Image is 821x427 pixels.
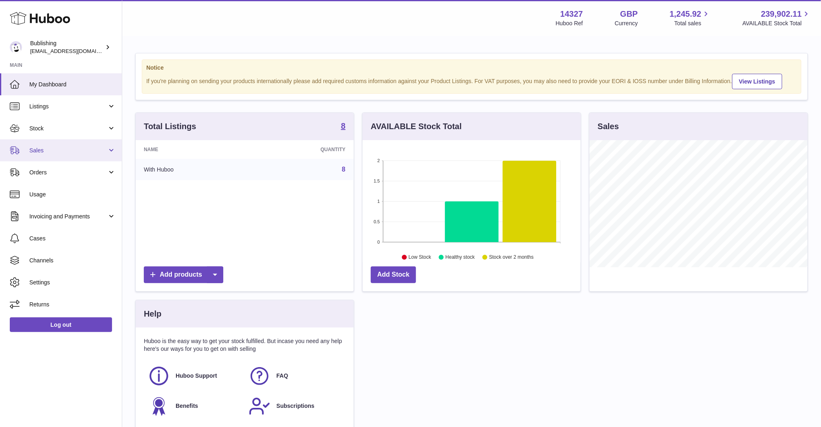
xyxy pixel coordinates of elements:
a: 1,245.92 Total sales [670,9,711,27]
span: Settings [29,279,116,286]
div: Currency [615,20,638,27]
text: 0 [377,240,380,244]
a: FAQ [249,365,341,387]
a: 239,902.11 AVAILABLE Stock Total [742,9,811,27]
span: Benefits [176,402,198,410]
text: 0.5 [374,219,380,224]
a: Benefits [148,395,240,417]
span: Subscriptions [276,402,314,410]
th: Quantity [251,140,354,159]
div: Bublishing [30,40,103,55]
th: Name [136,140,251,159]
a: 8 [342,166,346,173]
text: 2 [377,158,380,163]
text: Low Stock [409,255,431,260]
span: Orders [29,169,107,176]
a: Log out [10,317,112,332]
text: 1.5 [374,178,380,183]
a: Subscriptions [249,395,341,417]
img: maricar@bublishing.com [10,41,22,53]
text: Stock over 2 months [489,255,533,260]
span: Listings [29,103,107,110]
text: Healthy stock [445,255,475,260]
span: Channels [29,257,116,264]
h3: Total Listings [144,121,196,132]
span: Huboo Support [176,372,217,380]
span: Invoicing and Payments [29,213,107,220]
span: [EMAIL_ADDRESS][DOMAIN_NAME] [30,48,120,54]
strong: Notice [146,64,797,72]
span: 1,245.92 [670,9,702,20]
a: Add Stock [371,266,416,283]
h3: Help [144,308,161,319]
div: Huboo Ref [556,20,583,27]
text: 1 [377,199,380,204]
span: 239,902.11 [761,9,802,20]
a: Huboo Support [148,365,240,387]
span: Total sales [674,20,711,27]
strong: 14327 [560,9,583,20]
h3: Sales [598,121,619,132]
h3: AVAILABLE Stock Total [371,121,462,132]
span: AVAILABLE Stock Total [742,20,811,27]
span: FAQ [276,372,288,380]
strong: 8 [341,122,346,130]
span: Cases [29,235,116,242]
span: Stock [29,125,107,132]
a: 8 [341,122,346,132]
div: If you're planning on sending your products internationally please add required customs informati... [146,73,797,89]
a: View Listings [732,74,782,89]
td: With Huboo [136,159,251,180]
span: My Dashboard [29,81,116,88]
p: Huboo is the easy way to get your stock fulfilled. But incase you need any help here's our ways f... [144,337,346,353]
a: Add products [144,266,223,283]
strong: GBP [620,9,638,20]
span: Sales [29,147,107,154]
span: Usage [29,191,116,198]
span: Returns [29,301,116,308]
